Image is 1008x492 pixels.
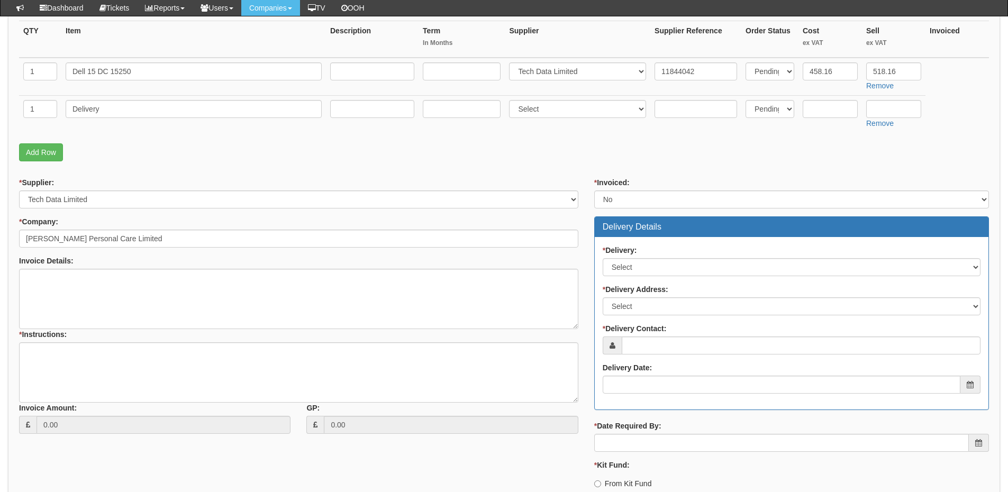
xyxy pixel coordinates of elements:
th: Term [419,21,505,58]
label: Date Required By: [594,421,661,431]
th: Description [326,21,419,58]
th: QTY [19,21,61,58]
input: From Kit Fund [594,480,601,487]
small: In Months [423,39,501,48]
th: Invoiced [925,21,989,58]
label: Delivery Date: [603,362,652,373]
a: Remove [866,119,894,127]
th: Sell [862,21,925,58]
label: Supplier: [19,177,54,188]
label: Company: [19,216,58,227]
label: Delivery: [603,245,637,256]
th: Item [61,21,326,58]
label: From Kit Fund [594,478,652,489]
small: ex VAT [803,39,858,48]
th: Cost [798,21,862,58]
label: GP: [306,403,320,413]
label: Invoice Amount: [19,403,77,413]
label: Delivery Contact: [603,323,667,334]
label: Instructions: [19,329,67,340]
th: Supplier [505,21,650,58]
th: Order Status [741,21,798,58]
label: Invoice Details: [19,256,74,266]
label: Delivery Address: [603,284,668,295]
th: Supplier Reference [650,21,741,58]
label: Kit Fund: [594,460,630,470]
label: Invoiced: [594,177,630,188]
a: Add Row [19,143,63,161]
a: Remove [866,81,894,90]
h3: Delivery Details [603,222,980,232]
small: ex VAT [866,39,921,48]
